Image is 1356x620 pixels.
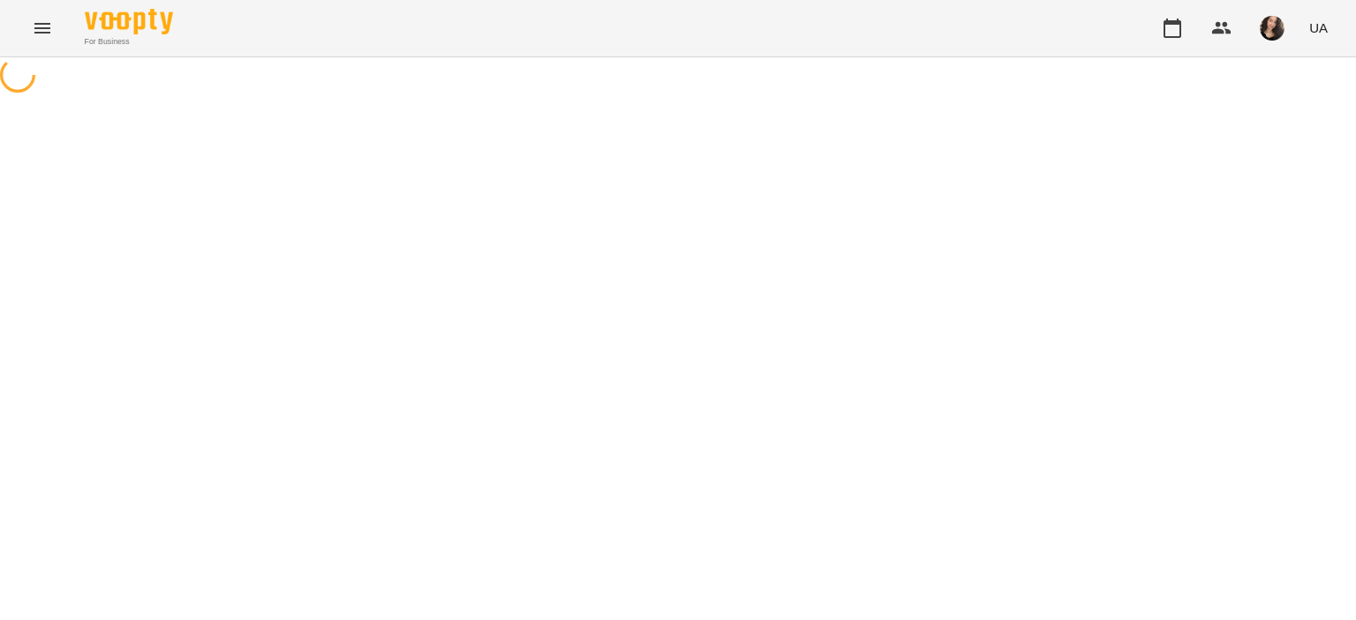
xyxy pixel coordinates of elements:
img: af1f68b2e62f557a8ede8df23d2b6d50.jpg [1260,16,1284,41]
span: UA [1309,19,1328,37]
button: Menu [21,7,64,49]
span: For Business [85,36,173,48]
img: Voopty Logo [85,9,173,34]
button: UA [1302,11,1335,44]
